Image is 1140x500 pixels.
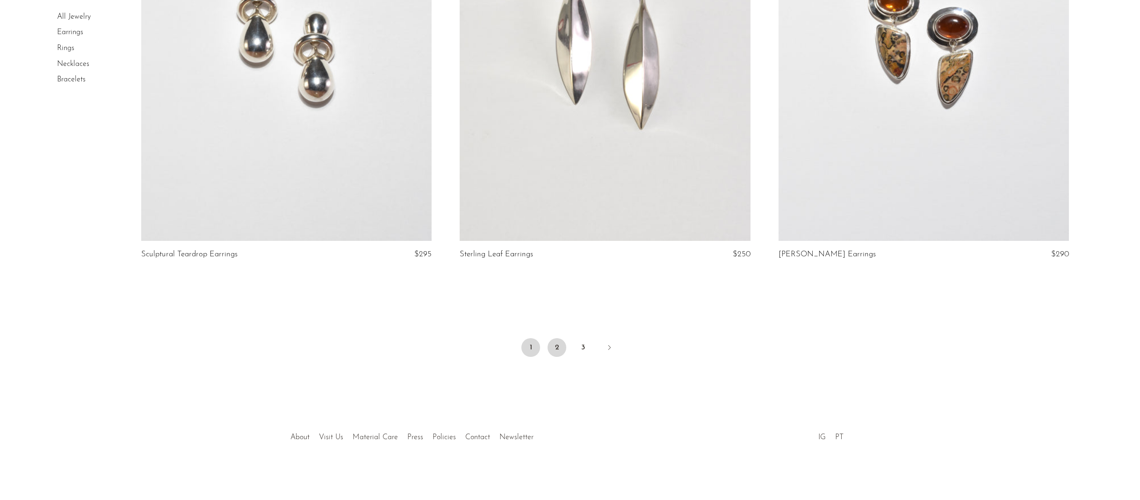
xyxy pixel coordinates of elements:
a: 3 [574,338,592,357]
a: Bracelets [57,76,86,83]
a: All Jewelry [57,13,91,21]
a: Visit Us [319,434,343,441]
a: Next [600,338,619,359]
a: Necklaces [57,60,89,68]
a: Earrings [57,29,83,36]
span: $250 [733,250,750,258]
a: Sterling Leaf Earrings [460,250,533,259]
a: Sculptural Teardrop Earrings [141,250,238,259]
span: 1 [521,338,540,357]
a: 2 [548,338,566,357]
a: Policies [433,434,456,441]
a: About [290,434,310,441]
ul: Social Medias [814,426,848,444]
a: PT [835,434,844,441]
ul: Quick links [286,426,538,444]
a: Contact [465,434,490,441]
a: [PERSON_NAME] Earrings [779,250,876,259]
a: Press [407,434,423,441]
span: $290 [1051,250,1069,258]
a: Material Care [353,434,398,441]
span: $295 [414,250,432,258]
a: IG [818,434,826,441]
a: Rings [57,44,74,52]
